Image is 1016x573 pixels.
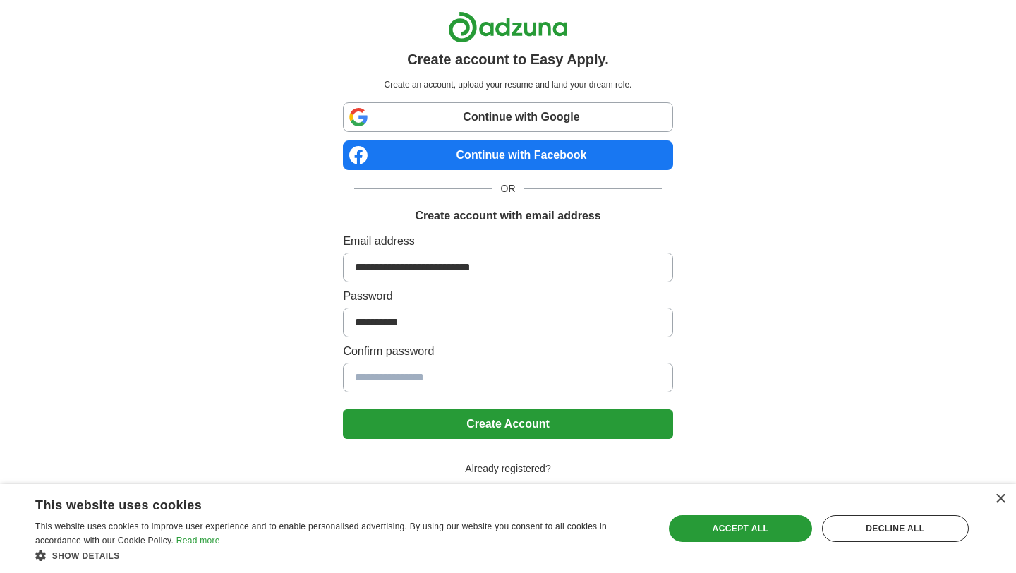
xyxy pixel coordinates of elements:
h1: Create account to Easy Apply. [407,49,609,70]
label: Confirm password [343,343,672,360]
span: OR [492,181,524,196]
button: Create Account [343,409,672,439]
div: Accept all [669,515,812,542]
span: Already registered? [456,462,559,476]
label: Email address [343,233,672,250]
img: Adzuna logo [448,11,568,43]
div: Close [995,494,1005,505]
div: Decline all [822,515,969,542]
a: Read more, opens a new window [176,536,220,545]
div: This website uses cookies [35,493,610,514]
div: Show details [35,548,646,562]
span: This website uses cookies to improve user experience and to enable personalised advertising. By u... [35,521,607,545]
span: Show details [52,551,120,561]
a: Continue with Facebook [343,140,672,170]
p: Create an account, upload your resume and land your dream role. [346,78,670,91]
h1: Create account with email address [415,207,600,224]
label: Password [343,288,672,305]
a: Continue with Google [343,102,672,132]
